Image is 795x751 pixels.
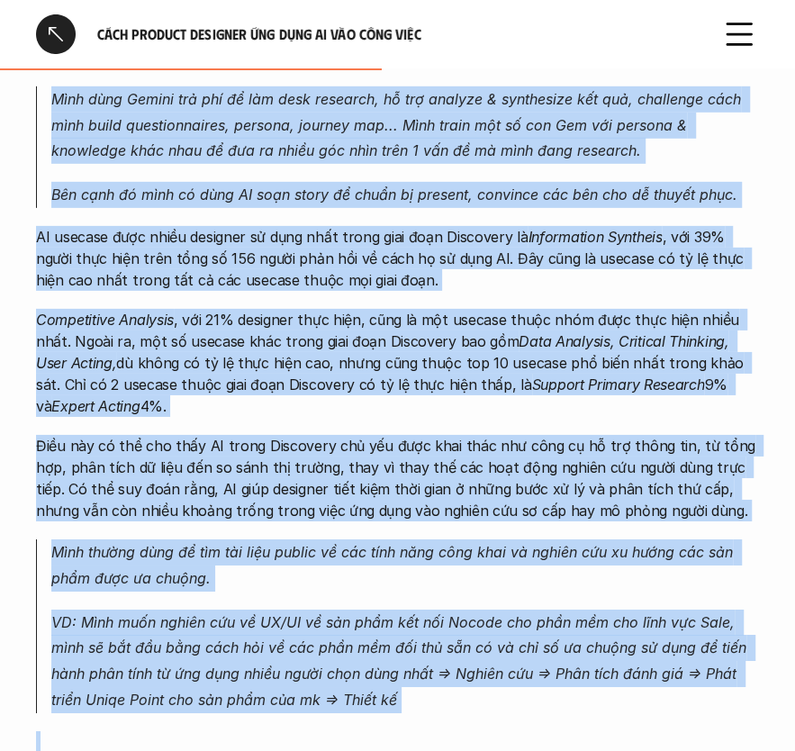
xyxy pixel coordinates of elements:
em: Information Syntheis [528,228,662,246]
em: Support Primary Research [532,375,705,394]
p: Điều này có thể cho thấy AI trong Discovery chủ yếu được khai thác như công cụ hỗ trợ thông tin, ... [36,435,759,521]
em: VD: Mình muốn nghiên cứu về UX/UI về sản phẩm kết nối Nocode cho phần mềm cho lĩnh vực Sale, mình... [51,613,751,709]
em: Expert Acting [51,397,140,415]
em: Mình thường dùng để tìm tài liệu public về các tính năng công khai và nghiên cứu xu hướng các sản... [51,543,737,587]
em: Mình dùng Gemini trả phí để làm desk research, hỗ trợ analyze & synthesize kết quả, challenge các... [51,90,745,160]
h6: Cách Product Designer ứng dụng AI vào công việc [97,25,698,44]
p: , với 21% designer thực hiện, cũng là một usecase thuộc nhóm được thực hiện nhiều nhất. Ngoài ra,... [36,309,759,417]
em: Bên cạnh đó mình có dùng AI soạn story để chuẩn bị present, convince các bên cho dễ thuyết phục. [51,185,737,204]
em: Competitive Analysis [36,311,174,329]
em: Data Analysis, Critical Thinking, User Acting, [36,332,733,372]
p: AI usecase được nhiều designer sử dụng nhất trong giai đoạn Discovery là , với 39% người thực hiệ... [36,226,759,291]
